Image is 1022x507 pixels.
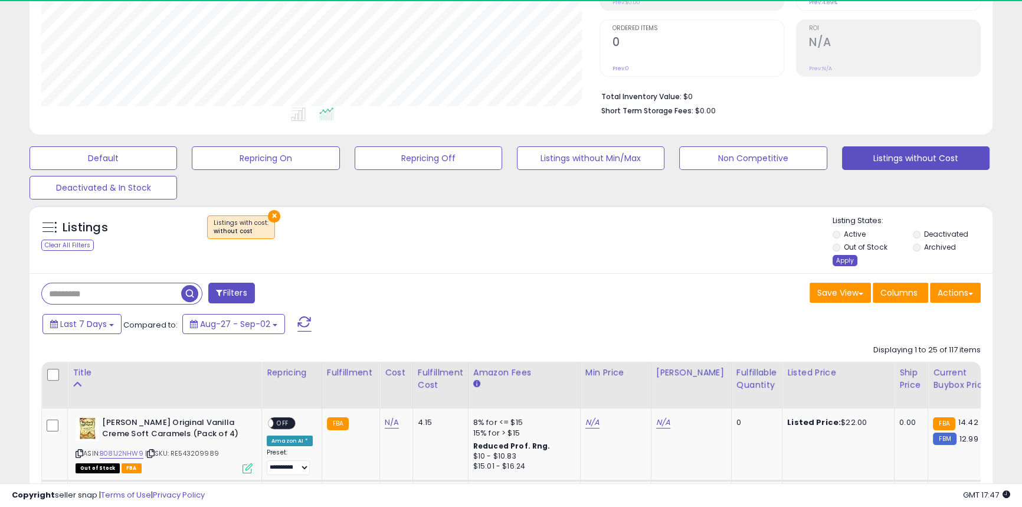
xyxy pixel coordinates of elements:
div: $15.01 - $16.24 [473,462,571,472]
span: ROI [809,25,980,32]
p: Listing States: [833,215,992,227]
div: 15% for > $15 [473,428,571,439]
li: $0 [601,89,972,103]
span: $0.00 [695,105,716,116]
span: | SKU: RE543209989 [145,449,219,458]
button: Repricing Off [355,146,502,170]
button: Columns [873,283,928,303]
label: Out of Stock [844,242,887,252]
small: Amazon Fees. [473,379,480,390]
span: Aug-27 - Sep-02 [200,318,270,330]
div: [PERSON_NAME] [656,367,726,379]
span: All listings that are currently out of stock and unavailable for purchase on Amazon [76,463,120,473]
div: Apply [833,255,857,266]
button: Listings without Min/Max [517,146,664,170]
label: Active [844,229,866,239]
button: Default [30,146,177,170]
a: N/A [656,417,670,429]
div: Fulfillment Cost [418,367,463,391]
span: FBA [122,463,142,473]
h2: N/A [809,35,980,51]
div: Clear All Filters [41,240,94,251]
b: Total Inventory Value: [601,91,682,102]
div: Fulfillment [327,367,375,379]
span: 14.42 [958,417,978,428]
img: 51XlXxykbYL._SL40_.jpg [76,417,99,441]
button: Non Competitive [679,146,827,170]
a: B081J2NHW9 [100,449,143,459]
label: Deactivated [924,229,968,239]
div: without cost [214,227,268,235]
div: 8% for <= $15 [473,417,571,428]
div: Displaying 1 to 25 of 117 items [873,345,981,356]
small: Prev: N/A [809,65,832,72]
div: Cost [385,367,408,379]
button: Repricing On [192,146,339,170]
div: Title [73,367,257,379]
div: Ship Price [899,367,923,391]
label: Archived [924,242,956,252]
h5: Listings [63,220,108,236]
span: Listings with cost : [214,218,268,236]
div: 0.00 [899,417,919,428]
b: Short Term Storage Fees: [601,106,693,116]
span: Compared to: [123,319,178,331]
button: Aug-27 - Sep-02 [182,314,285,334]
button: Filters [208,283,254,303]
button: Last 7 Days [42,314,122,334]
button: Actions [930,283,981,303]
div: seller snap | | [12,490,205,501]
a: N/A [585,417,600,429]
div: Amazon Fees [473,367,575,379]
button: × [268,210,280,223]
div: Fulfillable Quantity [736,367,777,391]
div: Amazon AI * [267,436,313,446]
div: Repricing [267,367,317,379]
b: Listed Price: [787,417,841,428]
span: 2025-09-10 17:47 GMT [963,489,1010,501]
div: $10 - $10.83 [473,452,571,462]
a: Terms of Use [101,489,151,501]
strong: Copyright [12,489,55,501]
span: Columns [880,287,918,299]
div: 0 [736,417,773,428]
span: Last 7 Days [60,318,107,330]
div: Listed Price [787,367,889,379]
small: Prev: 0 [612,65,629,72]
div: $22.00 [787,417,885,428]
div: Min Price [585,367,646,379]
div: 4.15 [418,417,459,428]
b: [PERSON_NAME] Original Vanilla Creme Soft Caramels (Pack of 4) [102,417,245,442]
b: Reduced Prof. Rng. [473,441,551,451]
div: Preset: [267,449,313,475]
div: ASIN: [76,417,253,472]
span: 12.99 [959,433,978,444]
small: FBA [933,417,955,430]
a: Privacy Policy [153,489,205,501]
button: Listings without Cost [842,146,990,170]
button: Save View [810,283,871,303]
a: N/A [385,417,399,429]
span: OFF [273,418,292,429]
small: FBM [933,433,956,445]
small: FBA [327,417,349,430]
button: Deactivated & In Stock [30,176,177,199]
h2: 0 [612,35,784,51]
span: Ordered Items [612,25,784,32]
div: Current Buybox Price [933,367,994,391]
